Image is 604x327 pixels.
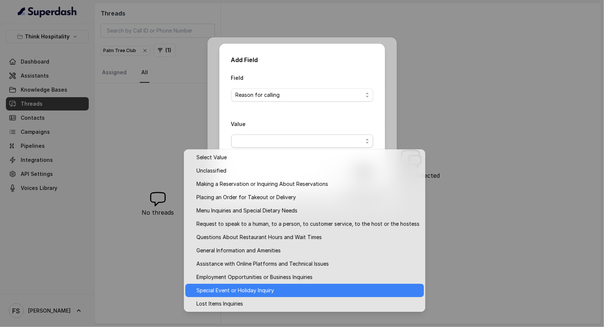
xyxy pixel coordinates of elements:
[196,233,419,242] span: Questions About Restaurant Hours and Wait Times
[196,180,419,188] span: Making a Reservation or Inquiring About Reservations
[196,246,419,255] span: General Information and Amenities
[196,273,419,282] span: Employment Opportunities or Business Inquiries
[196,166,419,175] span: Unclassified
[196,286,419,295] span: Special Event or Holiday Inquiry
[196,259,419,268] span: Assistance with Online Platforms and Technical Issues
[196,153,419,162] span: Select Value
[196,219,419,228] span: Request to speak to a human, to a person, to customer service, to the host or the hostess
[196,193,419,202] span: Placing an Order for Takeout or Delivery
[196,299,419,308] span: Lost Items Inquiries
[196,206,419,215] span: Menu Inquiries and Special Dietary Needs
